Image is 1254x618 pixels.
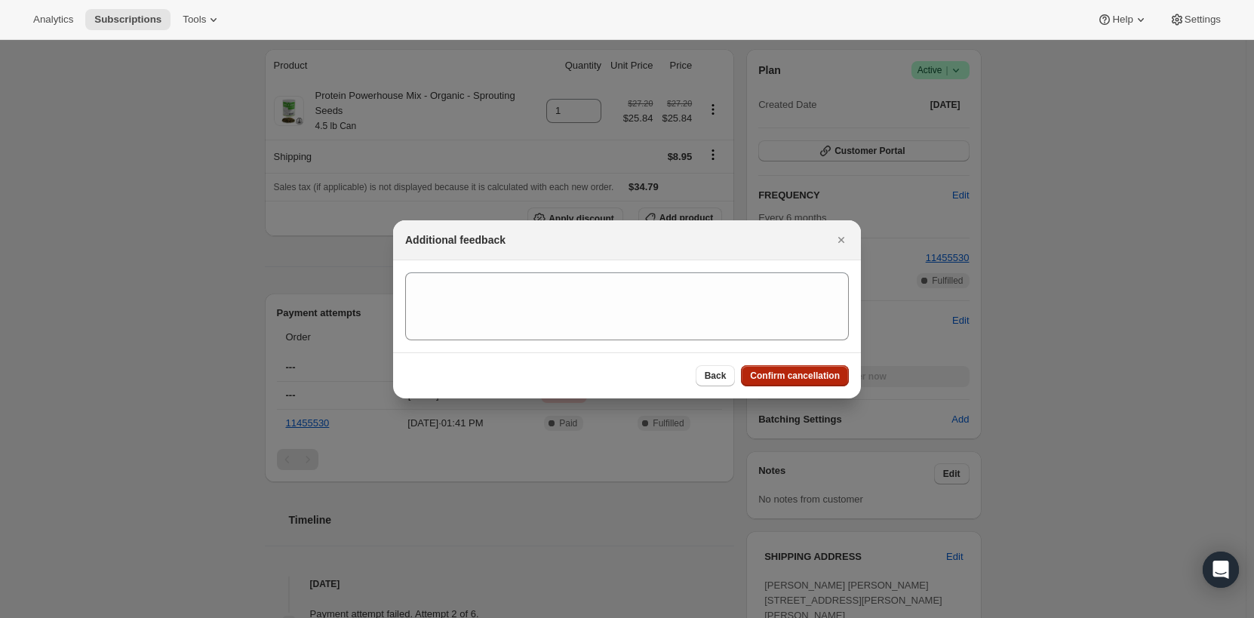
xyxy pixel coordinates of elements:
[1203,552,1239,588] div: Open Intercom Messenger
[705,370,727,382] span: Back
[696,365,736,386] button: Back
[1185,14,1221,26] span: Settings
[405,232,506,248] h2: Additional feedback
[94,14,161,26] span: Subscriptions
[741,365,849,386] button: Confirm cancellation
[33,14,73,26] span: Analytics
[1088,9,1157,30] button: Help
[1112,14,1133,26] span: Help
[183,14,206,26] span: Tools
[750,370,840,382] span: Confirm cancellation
[831,229,852,251] button: Close
[24,9,82,30] button: Analytics
[85,9,171,30] button: Subscriptions
[174,9,230,30] button: Tools
[1160,9,1230,30] button: Settings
